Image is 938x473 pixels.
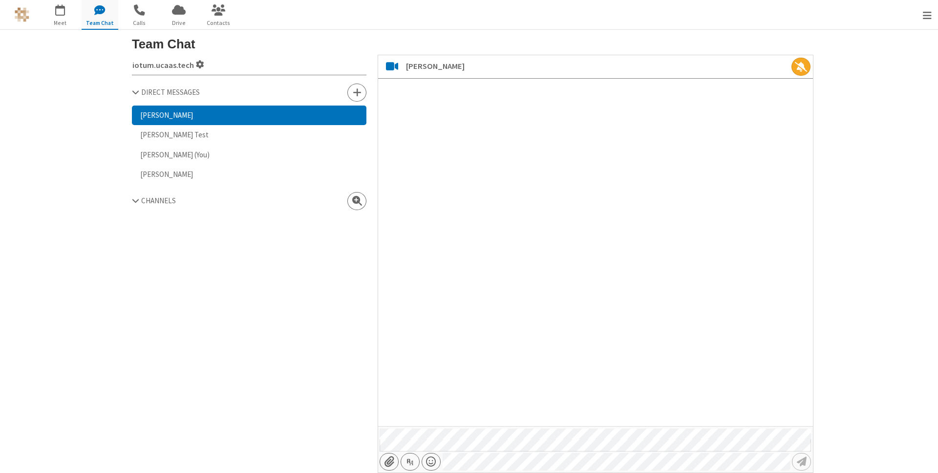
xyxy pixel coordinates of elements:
button: [PERSON_NAME] [132,165,366,185]
button: [PERSON_NAME] Test [132,125,366,145]
button: Open menu [422,453,441,471]
button: [PERSON_NAME] [132,106,366,126]
span: Drive [161,19,197,27]
span: Meet [42,19,79,27]
span: Direct Messages [141,87,200,97]
span: Contacts [200,19,237,27]
h3: Team Chat [132,37,813,51]
span: iotum.​ucaas.​tech [132,61,194,70]
button: Show formatting [401,453,420,471]
button: Start a meeting [381,55,404,78]
span: Team Chat [82,19,118,27]
span: Channels [141,196,176,205]
span: Calls [121,19,158,27]
img: iotum.​ucaas.​tech [15,7,29,22]
span: [PERSON_NAME] [406,61,465,73]
button: We recommend enabling notifications so that you'll know when important activity happens. [791,58,810,76]
button: [PERSON_NAME] (You) [132,145,366,165]
button: Settings [128,55,209,75]
button: Send message [792,453,811,471]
